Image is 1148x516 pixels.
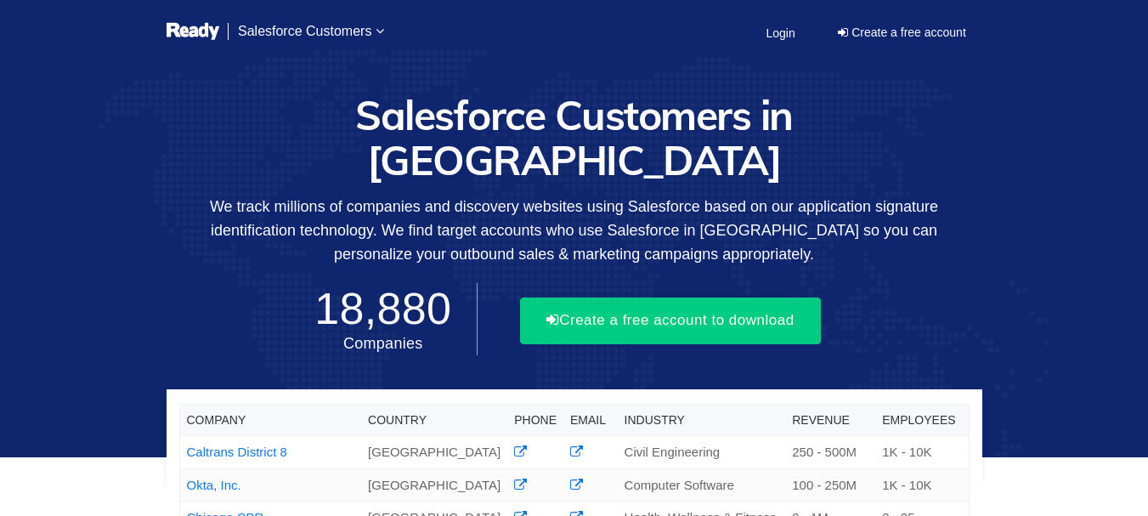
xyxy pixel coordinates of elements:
[875,468,969,501] td: 1K - 10K
[618,405,786,436] th: Industry
[520,298,821,343] button: Create a free account to download
[343,335,423,352] span: Companies
[618,468,786,501] td: Computer Software
[361,468,507,501] td: [GEOGRAPHIC_DATA]
[187,445,287,459] a: Caltrans District 8
[167,93,982,183] h1: Salesforce Customers in [GEOGRAPHIC_DATA]
[618,436,786,468] td: Civil Engineering
[167,195,982,266] p: We track millions of companies and discovery websites using Salesforce based on our application s...
[563,405,618,436] th: Email
[314,284,451,333] span: 18,880
[179,405,361,436] th: Company
[361,436,507,468] td: [GEOGRAPHIC_DATA]
[228,9,394,54] a: Salesforce Customers
[361,405,507,436] th: Country
[755,11,805,54] a: Login
[507,405,563,436] th: Phone
[875,436,969,468] td: 1K - 10K
[785,405,875,436] th: Revenue
[785,468,875,501] td: 100 - 250M
[875,405,969,436] th: Employees
[766,26,795,40] span: Login
[785,436,875,468] td: 250 - 500M
[238,24,371,38] span: Salesforce Customers
[187,478,241,492] a: Okta, Inc.
[167,21,220,43] img: logo
[826,19,978,46] a: Create a free account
